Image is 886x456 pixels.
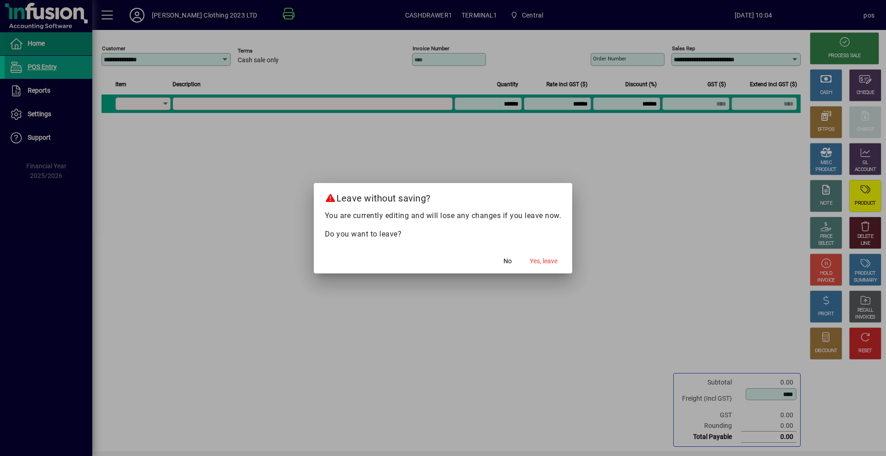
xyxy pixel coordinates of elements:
button: No [493,253,522,270]
span: Yes, leave [530,256,557,266]
p: You are currently editing and will lose any changes if you leave now. [325,210,562,221]
button: Yes, leave [526,253,561,270]
p: Do you want to leave? [325,229,562,240]
h2: Leave without saving? [314,183,573,210]
span: No [503,256,512,266]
